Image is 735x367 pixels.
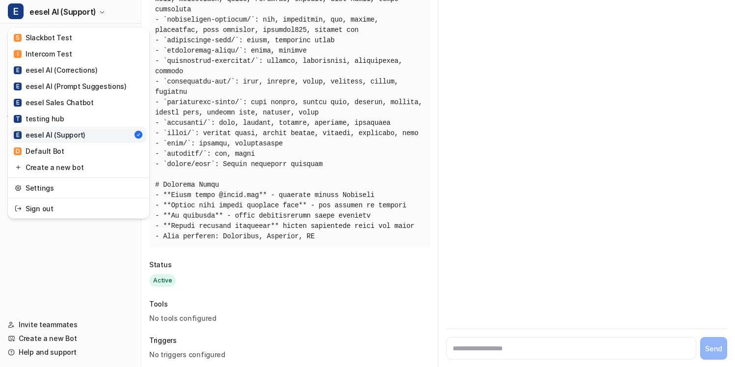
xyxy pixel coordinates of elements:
div: eesel AI (Prompt Suggestions) [14,81,127,91]
div: eesel AI (Support) [14,130,85,140]
span: I [14,50,22,58]
img: reset [15,203,22,214]
span: eesel AI (Support) [29,5,96,19]
span: D [14,147,22,155]
div: eesel AI (Corrections) [14,65,98,75]
div: testing hub [14,113,64,124]
span: T [14,115,22,123]
a: Settings [11,180,146,196]
div: eesel Sales Chatbot [14,97,94,108]
img: reset [15,183,22,193]
a: Create a new bot [11,159,146,175]
div: Eeesel AI (Support) [8,28,149,219]
img: reset [15,162,22,172]
a: Sign out [11,200,146,217]
span: E [14,99,22,107]
div: Intercom Test [14,49,72,59]
span: S [14,34,22,42]
div: Slackbot Test [14,32,72,43]
span: E [14,66,22,74]
span: E [8,3,24,19]
span: E [14,131,22,139]
span: E [14,83,22,90]
div: Default Bot [14,146,64,156]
